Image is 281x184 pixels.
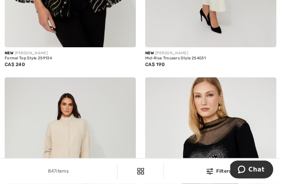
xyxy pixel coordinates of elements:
[5,62,25,67] span: CA$ 240
[5,51,13,55] span: New
[145,51,154,55] span: New
[5,50,136,56] div: [PERSON_NAME]
[48,168,56,174] span: 847
[5,56,136,61] div: Formal Top Style 259134
[145,56,276,61] div: Mid-Rise Trousers Style 254031
[206,168,213,175] img: Filters
[169,168,276,175] div: Filters (1)
[145,62,165,67] span: CA$ 190
[137,168,144,175] img: Filters
[145,50,276,56] div: [PERSON_NAME]
[230,161,273,180] iframe: Opens a widget where you can chat to one of our agents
